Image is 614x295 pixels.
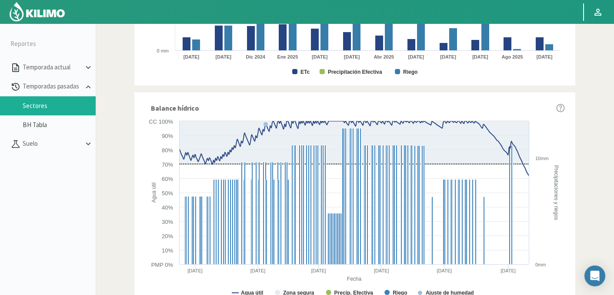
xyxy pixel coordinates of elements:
text: [DATE] [437,268,452,273]
text: [DATE] [250,268,266,273]
text: Riego [403,69,417,75]
text: 80% [162,147,173,154]
span: Balance hídrico [151,103,199,113]
text: [DATE] [537,54,553,59]
img: Kilimo [9,1,66,22]
text: 0mm [535,262,546,267]
text: 90% [162,133,173,139]
text: Agua útil [151,182,157,203]
text: Ago 2025 [502,54,523,59]
div: Open Intercom Messenger [584,265,605,286]
text: CC 100% [149,118,173,125]
text: Precipitación Efectiva [328,69,382,75]
text: PMP 0% [151,262,174,268]
text: 10mm [535,156,549,161]
text: ETc [300,69,310,75]
text: [DATE] [344,54,360,59]
text: [DATE] [216,54,232,59]
text: [DATE] [408,54,424,59]
text: [DATE] [501,268,516,273]
text: [DATE] [311,268,326,273]
a: BH Tabla [23,121,96,129]
a: Sectores [23,102,96,110]
text: [DATE] [312,54,328,59]
text: [DATE] [472,54,488,59]
p: Temporada actual [21,62,83,72]
text: 40% [162,204,173,211]
text: 10% [162,247,173,254]
text: 50% [162,190,173,197]
text: Dic 2024 [246,54,266,59]
text: 30% [162,219,173,225]
text: [DATE] [187,268,203,273]
text: 70% [162,161,173,168]
text: [DATE] [184,54,200,59]
text: 60% [162,176,173,182]
p: Suelo [21,139,83,149]
text: [DATE] [374,268,389,273]
p: Temporadas pasadas [21,82,83,92]
text: Fecha [347,276,362,282]
text: Ene 2025 [277,54,298,59]
text: Abr 2025 [374,54,394,59]
text: 20% [162,233,173,239]
text: 0 mm [157,48,169,53]
text: Precipitaciones y riegos [553,165,559,220]
text: [DATE] [440,54,456,59]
